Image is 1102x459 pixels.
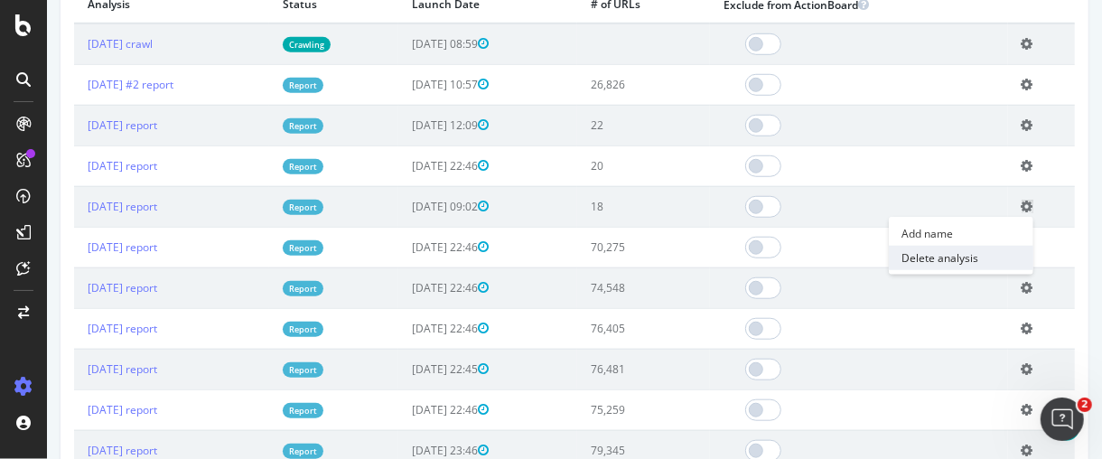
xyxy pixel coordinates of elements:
td: 75,259 [530,389,663,430]
span: [DATE] 22:46 [365,239,442,255]
a: [DATE] #2 report [41,77,126,92]
td: 20 [530,145,663,186]
a: Report [236,281,276,296]
a: [DATE] report [41,321,110,336]
a: Report [236,362,276,378]
a: Report [236,200,276,215]
span: [DATE] 22:45 [365,361,442,377]
a: Report [236,403,276,418]
a: [DATE] report [41,361,110,377]
span: [DATE] 23:46 [365,443,442,458]
iframe: Intercom live chat [1041,398,1084,441]
span: [DATE] 12:09 [365,117,442,133]
a: [DATE] report [41,402,110,417]
a: Crawling [236,37,284,52]
span: 2 [1078,398,1092,412]
a: [DATE] report [41,117,110,133]
td: 18 [530,186,663,227]
td: 76,481 [530,349,663,389]
a: Report [236,240,276,256]
a: Report [236,444,276,459]
a: Add name [842,221,986,246]
td: 74,548 [530,267,663,308]
span: [DATE] 08:59 [365,36,442,52]
a: [DATE] report [41,280,110,295]
a: [DATE] crawl [41,36,106,52]
a: [DATE] report [41,158,110,173]
span: [DATE] 22:46 [365,321,442,336]
span: [DATE] 22:46 [365,158,442,173]
a: [DATE] report [41,239,110,255]
td: 70,275 [530,227,663,267]
a: Report [236,118,276,134]
a: Report [236,159,276,174]
a: Delete analysis [842,246,986,270]
span: [DATE] 10:57 [365,77,442,92]
td: 26,826 [530,64,663,105]
td: 22 [530,105,663,145]
span: [DATE] 22:46 [365,280,442,295]
a: [DATE] report [41,199,110,214]
span: [DATE] 22:46 [365,402,442,417]
td: 76,405 [530,308,663,349]
a: [DATE] report [41,443,110,458]
a: Report [236,322,276,337]
a: Report [236,78,276,93]
span: [DATE] 09:02 [365,199,442,214]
